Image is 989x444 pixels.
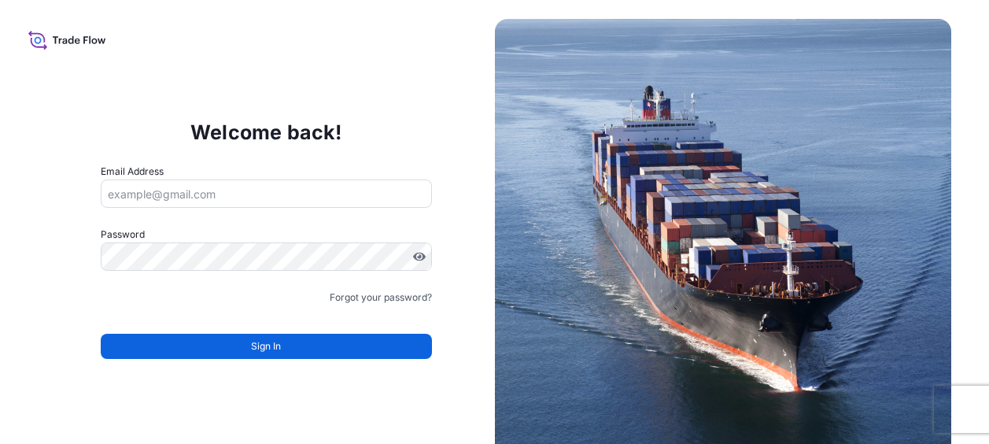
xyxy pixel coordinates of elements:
p: Welcome back! [190,120,342,145]
span: Sign In [251,339,281,354]
button: Show password [413,250,426,263]
a: Forgot your password? [330,290,432,305]
input: example@gmail.com [101,179,432,208]
button: Sign In [101,334,432,359]
label: Email Address [101,164,164,179]
label: Password [101,227,432,242]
